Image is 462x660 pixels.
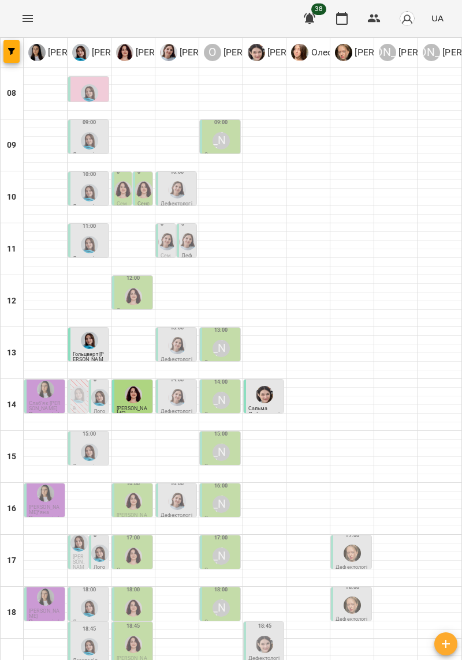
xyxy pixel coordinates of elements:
p: Логопедія [73,152,98,157]
p: сенсорна [117,620,140,625]
label: 18:00 [345,583,359,591]
p: Сенсорна [204,464,229,469]
img: Дарія Тріпадуш [169,181,186,198]
img: avatar_s.png [399,10,415,27]
div: Тетяна Хомин [81,132,98,149]
label: 18:45 [126,622,140,630]
img: Тетяна Хомин [81,84,98,102]
span: [PERSON_NAME] [117,406,147,417]
div: Олександр Шикін [213,496,230,513]
label: 15:00 [83,430,96,438]
p: [PERSON_NAME] [133,46,206,59]
div: Олександр Шикін [213,340,230,357]
div: Софія Цюпер [256,386,273,403]
a: Т [PERSON_NAME] [72,44,162,61]
p: Дефектологія [248,412,282,422]
span: Сальма [248,406,268,411]
img: Тетяна Хомин [81,444,98,461]
label: 10:00 [170,168,184,176]
p: Дефектологія [161,357,194,367]
button: Створити урок [434,632,457,655]
label: 18:00 [214,586,228,594]
div: Олександр Шикін [213,599,230,617]
p: Психологія ( корекція поведінки) [29,620,62,635]
p: Дефектологія [161,513,194,523]
p: [PERSON_NAME] [46,46,118,59]
label: 18:45 [83,625,96,633]
p: Сенсорна [204,152,229,157]
img: О [116,44,133,61]
img: Дарія Тріпадуш [169,389,186,406]
div: Тетяна Хомин [72,44,162,61]
div: Тетяна Хомин [81,332,98,349]
p: Логопедія [94,409,106,425]
div: Олександр Шикін [213,547,230,565]
p: Сенсорна [204,620,229,625]
label: 13:00 [214,326,228,334]
img: Ольга Крикун [125,636,142,653]
label: 17:00 [214,534,228,542]
img: І [28,44,46,61]
label: 14:00 [214,378,228,386]
img: Тетяна Хомин [70,386,88,403]
h6: 12 [7,295,16,307]
label: 13:00 [170,324,184,332]
img: Дарія Тріпадуш [158,233,176,250]
button: Menu [14,5,42,32]
img: Дарія Тріпадуш [169,337,186,354]
img: Софія Цюпер [256,636,273,653]
a: О [PERSON_NAME] [116,44,206,61]
h6: 18 [7,606,16,619]
div: Ольга Крикун [125,493,142,510]
p: Сенсорика [117,568,144,573]
p: Психологія ( корекція поведінки) [29,412,62,427]
img: Ольга Крикун [125,599,142,617]
p: Сенсорна [204,360,229,365]
img: О [291,44,308,61]
p: [PERSON_NAME] [177,46,249,59]
h6: 10 [7,191,16,204]
span: [PERSON_NAME] [29,608,59,619]
div: Тетяна Хомин [81,599,98,617]
img: Ірина Керівник [37,381,54,398]
img: Ольга Крикун [125,547,142,565]
img: Дарія Тріпадуш [169,493,186,510]
p: Логопедія [73,204,98,209]
label: 14:00 [170,376,184,384]
img: Анна Прокопенко [344,597,361,614]
p: [PERSON_NAME] [90,46,162,59]
div: Олександр Шикін [213,132,230,149]
span: Слабʼяк [PERSON_NAME] [29,400,61,411]
h6: 14 [7,399,16,411]
label: 15:00 [214,430,228,438]
img: Тетяна Хомин [81,184,98,201]
div: Ірина Керівник [28,44,118,61]
a: І [PERSON_NAME] [28,44,118,61]
label: 09:00 [214,118,228,126]
div: Ольга Крикун [125,288,142,305]
span: [PERSON_NAME]*яна [29,504,59,515]
p: 0 [73,406,85,411]
h6: 17 [7,554,16,567]
a: Д [PERSON_NAME] [160,44,249,61]
p: Сенсорна [204,412,229,417]
span: UA [431,12,444,24]
div: Тетяна Хомин [70,534,88,552]
div: Анна Прокопенко [344,545,361,562]
div: Ольга Крикун [114,181,132,198]
div: [PERSON_NAME] [423,44,440,61]
img: Ольга Крикун [125,386,142,403]
div: О [204,44,221,61]
label: 16:00 [170,479,184,487]
p: [PERSON_NAME] [265,46,337,59]
p: Дефектологія [336,617,369,627]
img: Ірина Керівник [37,588,54,606]
img: Дарія Тріпадуш [179,233,196,250]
